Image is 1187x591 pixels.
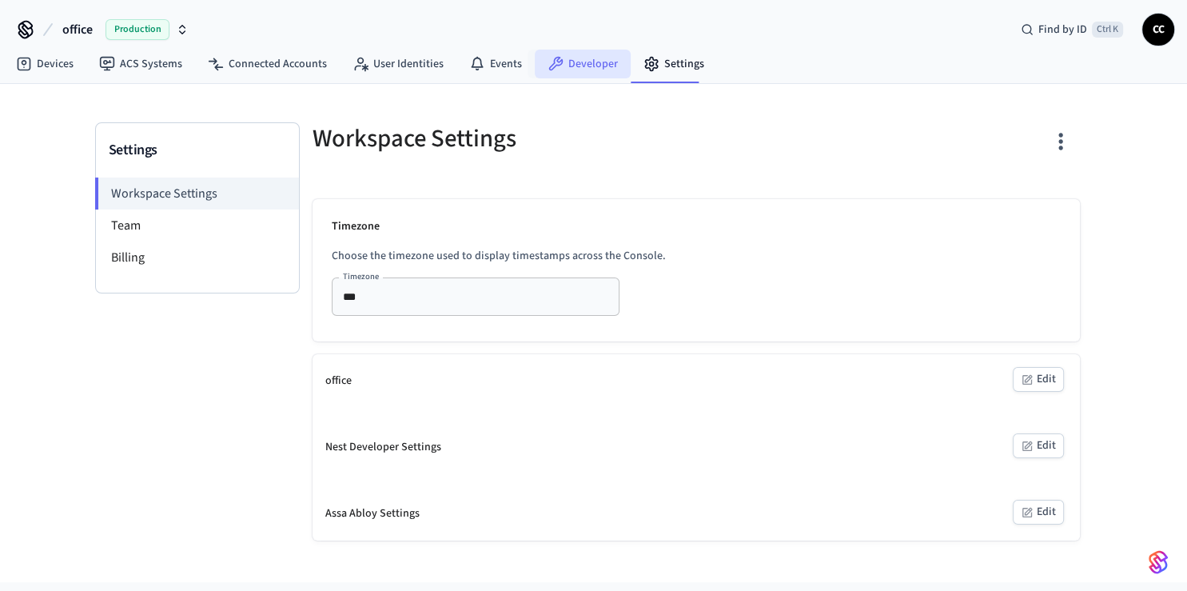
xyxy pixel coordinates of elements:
[456,50,535,78] a: Events
[86,50,195,78] a: ACS Systems
[1013,367,1064,392] button: Edit
[1092,22,1123,38] span: Ctrl K
[535,50,631,78] a: Developer
[325,373,352,389] div: office
[332,248,1061,265] p: Choose the timezone used to display timestamps across the Console.
[313,122,687,155] h5: Workspace Settings
[62,20,93,39] span: office
[1142,14,1174,46] button: CC
[96,210,299,242] li: Team
[1013,433,1064,458] button: Edit
[340,50,456,78] a: User Identities
[1144,15,1173,44] span: CC
[631,50,717,78] a: Settings
[1149,549,1168,575] img: SeamLogoGradient.69752ec5.svg
[1038,22,1087,38] span: Find by ID
[1013,500,1064,525] button: Edit
[332,218,1061,235] p: Timezone
[3,50,86,78] a: Devices
[95,178,299,210] li: Workspace Settings
[195,50,340,78] a: Connected Accounts
[343,270,379,282] label: Timezone
[106,19,169,40] span: Production
[109,139,286,162] h3: Settings
[325,439,441,456] div: Nest Developer Settings
[96,242,299,274] li: Billing
[325,505,420,522] div: Assa Abloy Settings
[1008,15,1136,44] div: Find by IDCtrl K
